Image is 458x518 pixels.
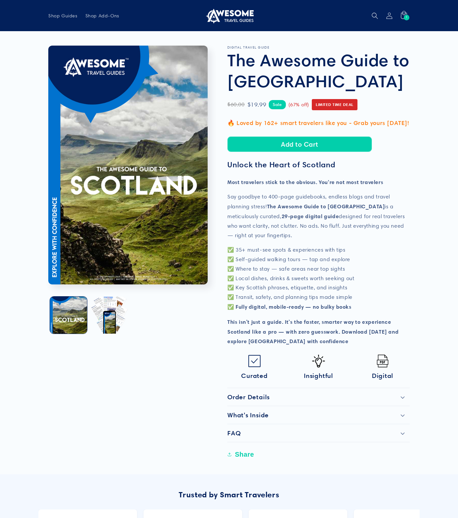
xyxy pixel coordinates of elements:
[48,46,211,335] media-gallery: Gallery Viewer
[204,8,254,24] img: Awesome Travel Guides
[227,136,372,152] button: Add to Cart
[44,9,81,23] a: Shop Guides
[227,393,270,401] h2: Order Details
[312,99,357,110] span: Limited Time Deal
[304,372,333,380] span: Insightful
[368,9,382,23] summary: Search
[227,160,410,170] h3: Unlock the Heart of Scotland
[288,100,309,109] span: (67% off)
[202,5,256,26] a: Awesome Travel Guides
[227,192,410,240] p: Say goodbye to 400-page guidebooks, endless blogs and travel planning stress! is a meticulously c...
[227,411,269,419] h2: What's Inside
[376,355,389,367] img: Pdf.png
[81,9,123,23] a: Shop Add-Ons
[241,372,267,380] span: Curated
[227,46,410,50] p: DIGITAL TRAVEL GUIDE
[227,388,410,406] summary: Order Details
[38,487,420,502] div: Trusted by Smart Travelers
[227,406,410,424] summary: What's Inside
[227,50,410,92] h1: The Awesome Guide to [GEOGRAPHIC_DATA]
[269,100,286,109] span: Sale
[227,429,240,437] h2: FAQ
[372,372,393,380] span: Digital
[267,203,385,210] strong: The Awesome Guide to [GEOGRAPHIC_DATA]
[227,245,410,312] p: ✅ 35+ must-see spots & experiences with tips ✅ Self-guided walking tours — tap and explore ✅ Wher...
[227,319,399,345] strong: This isn’t just a guide. It’s the faster, smarter way to experience Scotland like a pro — with ze...
[227,179,383,185] strong: Most travelers stick to the obvious. You're not most travelers
[85,13,119,19] span: Shop Add-Ons
[227,424,410,442] summary: FAQ
[282,213,339,219] strong: 29-page digital guide
[227,100,245,110] span: $60.00
[406,15,408,20] span: 1
[50,297,87,334] button: Load image 1 in gallery view
[227,118,410,128] p: 🔥 Loved by 162+ smart travelers like you - Grab yours [DATE]!
[247,99,266,110] span: $19.99
[227,303,352,310] strong: ✅ Fully digital, mobile-ready — no bulky books
[227,447,256,462] button: Share
[48,13,78,19] span: Shop Guides
[312,355,325,367] img: Idea-icon.png
[90,297,127,334] button: Load image 2 in gallery view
